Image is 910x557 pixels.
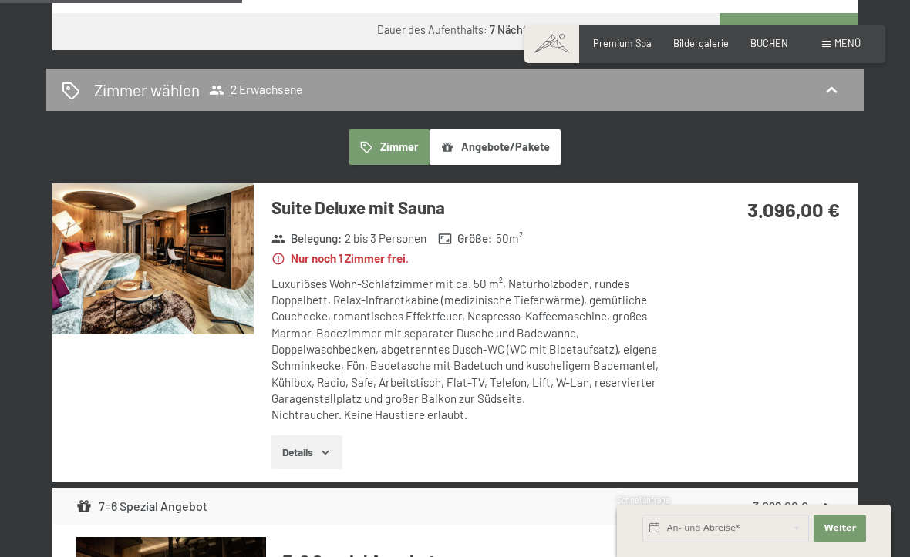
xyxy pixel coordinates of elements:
img: mss_renderimg.php [52,183,254,334]
a: Premium Spa [593,37,652,49]
button: Weiter [814,515,866,542]
span: Weiter [824,522,856,535]
span: 2 Erwachsene [209,82,302,98]
strong: Belegung : [271,230,342,247]
button: Weiter zu „Zimmer“ [720,13,858,50]
strong: Größe : [438,230,492,247]
strong: 3.096,00 € [747,197,840,221]
button: Angebote/Pakete [430,129,561,165]
div: 7=6 Spezial Angebot [76,497,207,515]
h2: Zimmer wählen [94,79,200,101]
div: 7=6 Spezial Angebot3.096,00 € [52,488,858,525]
strong: Nur noch 1 Zimmer frei. [271,250,409,267]
button: Details [271,435,342,469]
div: Dauer des Aufenthalts: [377,22,533,38]
b: 7 Nächte [490,23,533,36]
span: 50 m² [496,230,523,247]
div: Luxuriöses Wohn-Schlafzimmer mit ca. 50 m², Naturholzboden, rundes Doppelbett, Relax-Infrarotkabi... [271,276,676,424]
span: Schnellanfrage [617,495,670,505]
a: Bildergalerie [673,37,729,49]
span: 2 bis 3 Personen [345,230,426,247]
a: BUCHEN [750,37,788,49]
button: Zimmer [349,129,430,165]
h3: Suite Deluxe mit Sauna [271,196,676,220]
span: Menü [834,37,861,49]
